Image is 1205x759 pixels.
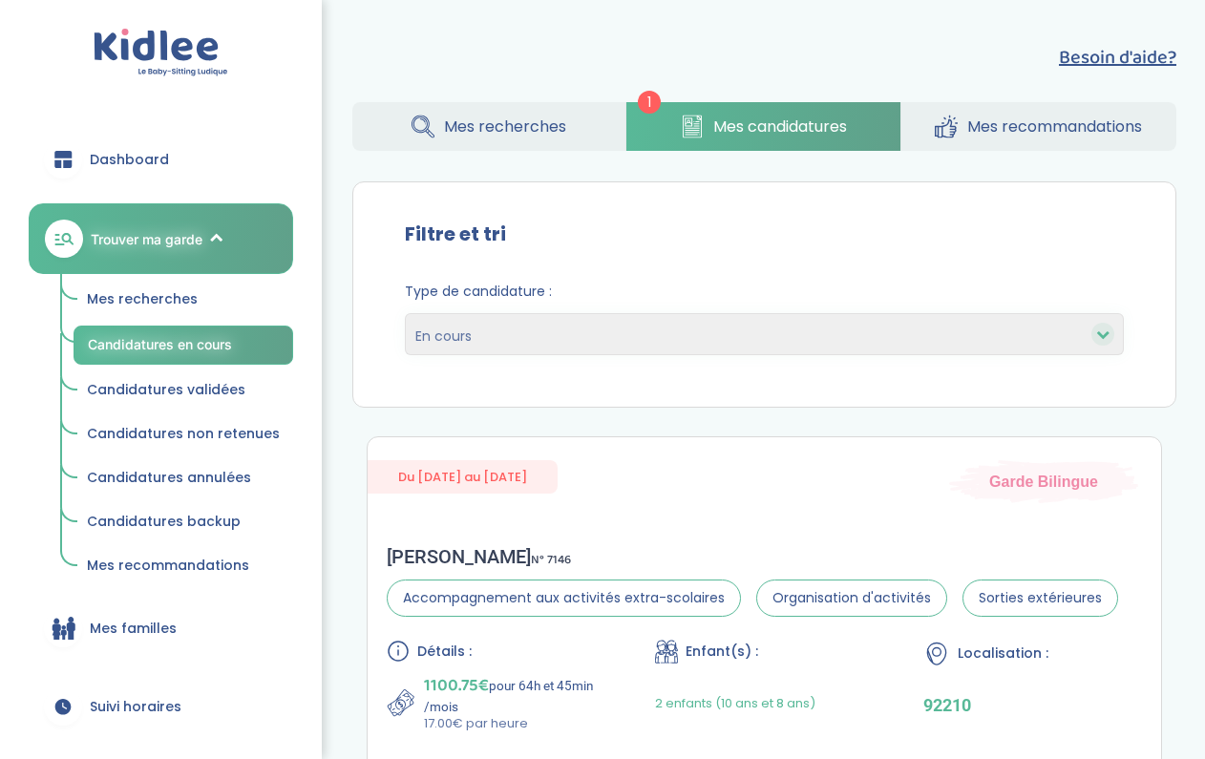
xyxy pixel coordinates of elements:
span: Suivi horaires [90,697,181,717]
a: Mes candidatures [626,102,900,151]
a: Candidatures annulées [74,460,293,496]
span: Type de candidature : [405,282,1124,302]
span: Détails : [417,642,472,662]
a: Mes recherches [352,102,626,151]
span: Candidatures backup [87,512,241,531]
span: Candidatures non retenues [87,424,280,443]
p: 17.00€ par heure [424,714,605,733]
img: logo.svg [94,29,228,77]
span: Mes recherches [444,115,566,138]
div: [PERSON_NAME] [387,545,1118,568]
a: Mes familles [29,594,293,663]
span: 1100.75€ [424,672,489,699]
span: Sorties extérieures [962,580,1118,617]
p: 92210 [923,695,1142,715]
a: Mes recommandations [74,548,293,584]
label: Filtre et tri [405,220,506,248]
span: Trouver ma garde [91,229,202,249]
span: Accompagnement aux activités extra-scolaires [387,580,741,617]
span: Enfant(s) : [686,642,758,662]
span: Mes candidatures [713,115,847,138]
button: Besoin d'aide? [1059,43,1176,72]
span: Candidatures annulées [87,468,251,487]
span: Mes recommandations [967,115,1142,138]
a: Dashboard [29,125,293,194]
span: Mes recherches [87,289,198,308]
span: 1 [638,91,661,114]
a: Suivi horaires [29,672,293,741]
a: Candidatures validées [74,372,293,409]
a: Candidatures en cours [74,326,293,365]
span: Localisation : [958,643,1048,664]
span: Candidatures en cours [88,336,232,352]
p: pour 64h et 45min /mois [424,672,605,714]
span: Candidatures validées [87,380,245,399]
span: Mes recommandations [87,556,249,575]
a: Mes recherches [74,282,293,318]
span: Dashboard [90,150,169,170]
span: Organisation d'activités [756,580,947,617]
span: Garde Bilingue [989,471,1098,492]
span: Du [DATE] au [DATE] [368,460,558,494]
a: Candidatures backup [74,504,293,540]
a: Candidatures non retenues [74,416,293,453]
span: N° 7146 [531,550,571,570]
a: Mes recommandations [901,102,1176,151]
a: Trouver ma garde [29,203,293,274]
span: Mes familles [90,619,177,639]
span: 2 enfants (10 ans et 8 ans) [655,694,815,712]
